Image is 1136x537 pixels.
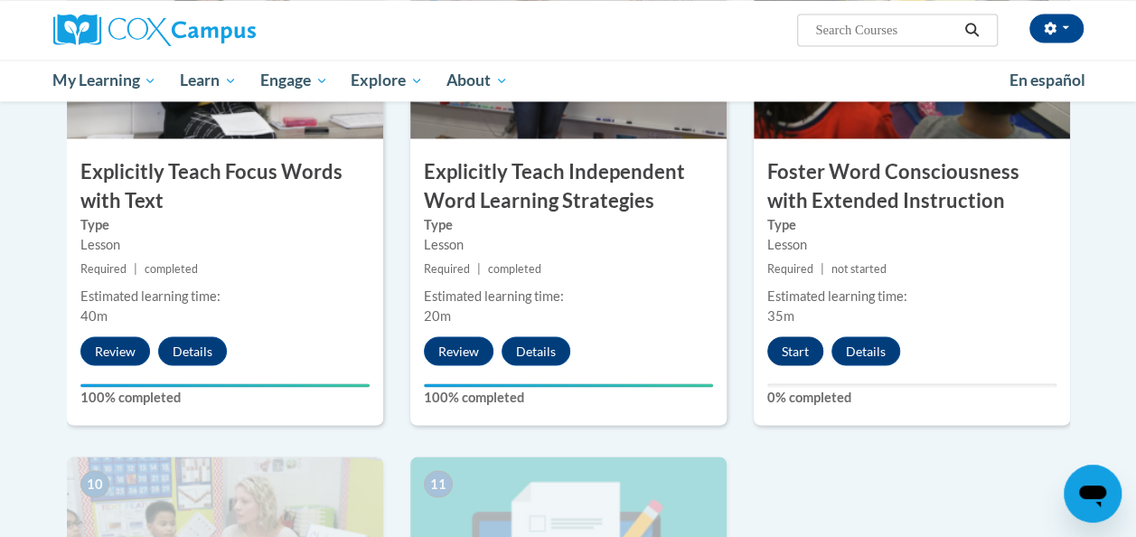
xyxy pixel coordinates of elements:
[424,286,713,306] div: Estimated learning time:
[831,336,900,365] button: Details
[502,336,570,365] button: Details
[53,14,256,46] img: Cox Campus
[831,261,887,275] span: not started
[80,336,150,365] button: Review
[424,383,713,387] div: Your progress
[1064,465,1122,523] iframe: Button to launch messaging window
[67,158,383,214] h3: Explicitly Teach Focus Words with Text
[958,19,985,41] button: Search
[446,70,508,91] span: About
[80,383,370,387] div: Your progress
[180,70,237,91] span: Learn
[754,158,1070,214] h3: Foster Word Consciousness with Extended Instruction
[40,60,1097,101] div: Main menu
[1029,14,1084,42] button: Account Settings
[767,286,1056,306] div: Estimated learning time:
[488,261,541,275] span: completed
[339,60,435,101] a: Explore
[145,261,198,275] span: completed
[424,336,493,365] button: Review
[158,336,227,365] button: Details
[424,470,453,497] span: 11
[80,387,370,407] label: 100% completed
[435,60,520,101] a: About
[1009,71,1085,89] span: En español
[53,14,379,46] a: Cox Campus
[42,60,169,101] a: My Learning
[80,214,370,234] label: Type
[260,70,328,91] span: Engage
[767,336,823,365] button: Start
[813,19,958,41] input: Search Courses
[767,214,1056,234] label: Type
[410,158,727,214] h3: Explicitly Teach Independent Word Learning Strategies
[424,307,451,323] span: 20m
[998,61,1097,99] a: En español
[80,261,127,275] span: Required
[52,70,156,91] span: My Learning
[477,261,481,275] span: |
[767,234,1056,254] div: Lesson
[767,307,794,323] span: 35m
[424,214,713,234] label: Type
[424,387,713,407] label: 100% completed
[80,470,109,497] span: 10
[351,70,423,91] span: Explore
[168,60,249,101] a: Learn
[424,234,713,254] div: Lesson
[767,261,813,275] span: Required
[249,60,340,101] a: Engage
[821,261,824,275] span: |
[424,261,470,275] span: Required
[80,234,370,254] div: Lesson
[80,286,370,306] div: Estimated learning time:
[134,261,137,275] span: |
[767,387,1056,407] label: 0% completed
[80,307,108,323] span: 40m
